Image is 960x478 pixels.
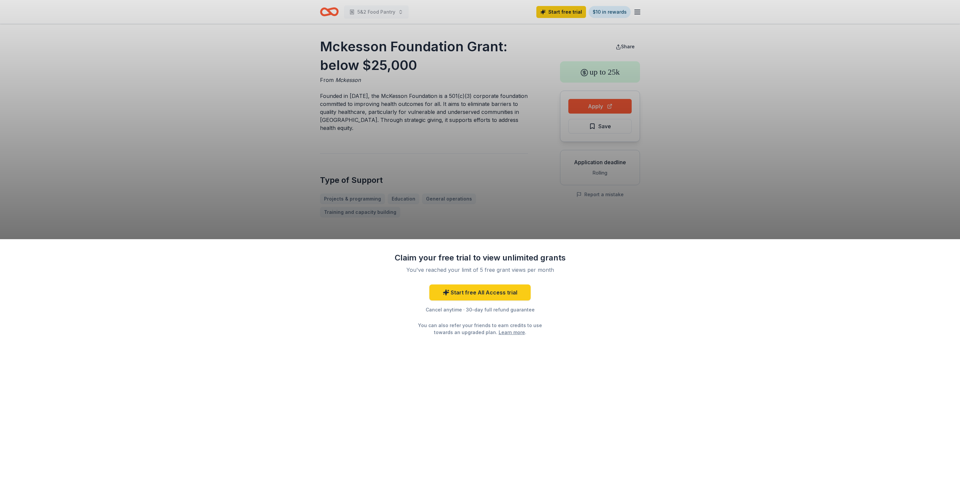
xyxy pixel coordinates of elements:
[429,284,531,300] a: Start free All Access trial
[401,266,559,274] div: You've reached your limit of 5 free grant views per month
[393,306,567,314] div: Cancel anytime · 30-day full refund guarantee
[499,329,525,336] a: Learn more
[393,252,567,263] div: Claim your free trial to view unlimited grants
[412,322,548,336] div: You can also refer your friends to earn credits to use towards an upgraded plan. .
